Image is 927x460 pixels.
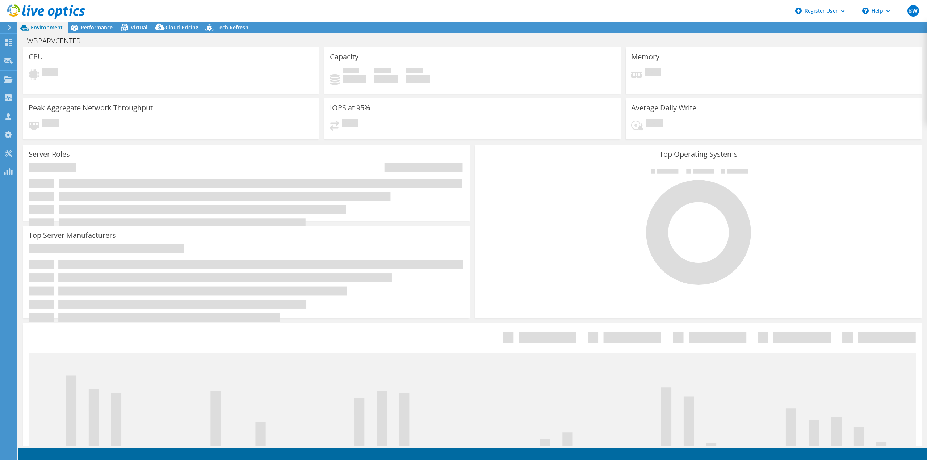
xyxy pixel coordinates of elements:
span: Pending [645,68,661,78]
h3: Server Roles [29,150,70,158]
h3: IOPS at 95% [330,104,370,112]
h4: 0 GiB [343,75,366,83]
span: BW [907,5,919,17]
h4: 0 GiB [374,75,398,83]
span: Cloud Pricing [165,24,198,31]
span: Used [343,68,359,75]
span: Pending [342,119,358,129]
span: Free [374,68,391,75]
span: Virtual [131,24,147,31]
h4: 0 GiB [406,75,430,83]
h3: Top Server Manufacturers [29,231,116,239]
span: Pending [646,119,663,129]
h3: Average Daily Write [631,104,696,112]
h3: Memory [631,53,659,61]
h3: Top Operating Systems [481,150,916,158]
span: Pending [42,119,59,129]
span: Pending [42,68,58,78]
span: Tech Refresh [217,24,248,31]
span: Total [406,68,423,75]
h3: CPU [29,53,43,61]
h3: Peak Aggregate Network Throughput [29,104,153,112]
h3: Capacity [330,53,358,61]
svg: \n [862,8,869,14]
h1: WBPARVCENTER [24,37,92,45]
span: Performance [81,24,113,31]
span: Environment [31,24,63,31]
